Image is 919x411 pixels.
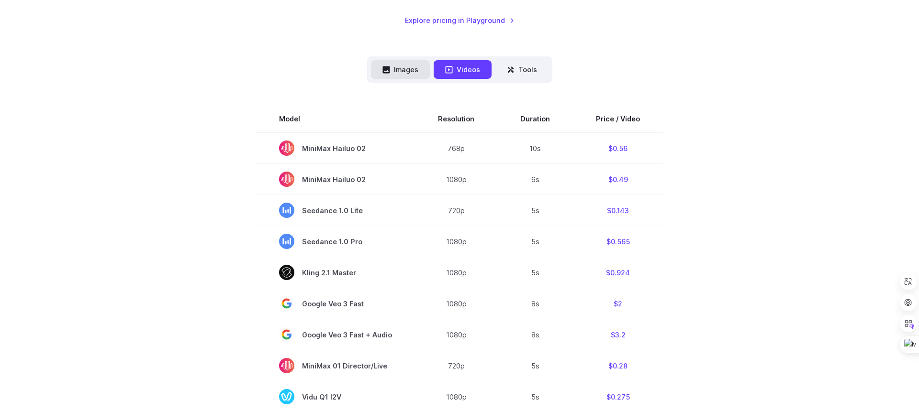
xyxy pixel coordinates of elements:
a: Explore pricing in Playground [405,15,515,26]
td: $0.49 [573,164,663,195]
button: Videos [434,60,492,79]
button: Tools [495,60,549,79]
td: $0.924 [573,257,663,288]
td: 768p [415,132,497,164]
span: Google Veo 3 Fast [279,296,392,311]
th: Duration [497,106,573,132]
th: Price / Video [573,106,663,132]
th: Model [256,106,415,132]
td: $0.565 [573,226,663,257]
td: 8s [497,319,573,350]
td: 8s [497,288,573,319]
span: MiniMax Hailuo 02 [279,172,392,187]
td: 720p [415,350,497,381]
td: 1080p [415,164,497,195]
span: Kling 2.1 Master [279,265,392,280]
td: $0.143 [573,195,663,226]
td: 1080p [415,319,497,350]
td: $0.28 [573,350,663,381]
span: Google Veo 3 Fast + Audio [279,327,392,342]
span: MiniMax 01 Director/Live [279,358,392,373]
span: Vidu Q1 I2V [279,389,392,404]
span: Seedance 1.0 Lite [279,203,392,218]
td: 720p [415,195,497,226]
td: 10s [497,132,573,164]
td: 5s [497,226,573,257]
td: $0.56 [573,132,663,164]
td: 1080p [415,226,497,257]
td: 6s [497,164,573,195]
button: Images [371,60,430,79]
td: 5s [497,195,573,226]
th: Resolution [415,106,497,132]
td: 5s [497,350,573,381]
span: MiniMax Hailuo 02 [279,141,392,156]
td: 1080p [415,257,497,288]
td: $2 [573,288,663,319]
td: $3.2 [573,319,663,350]
td: 5s [497,257,573,288]
td: 1080p [415,288,497,319]
span: Seedance 1.0 Pro [279,234,392,249]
